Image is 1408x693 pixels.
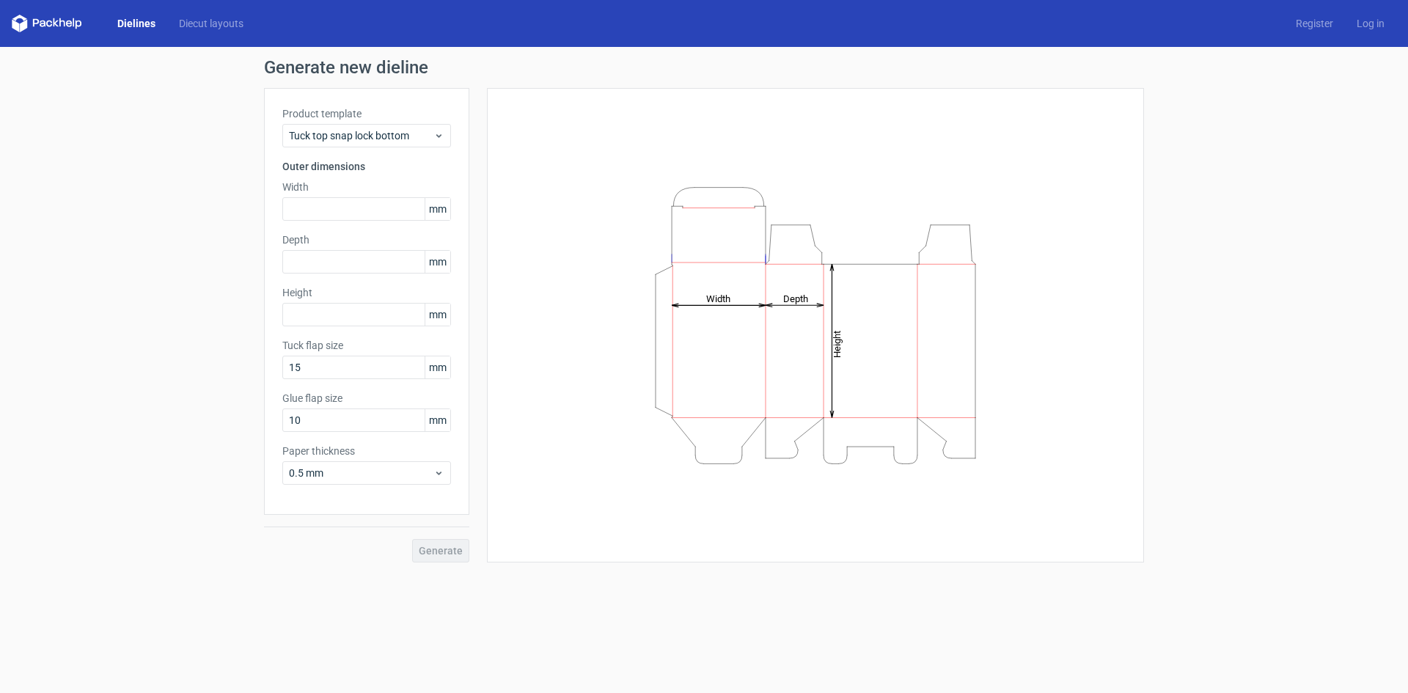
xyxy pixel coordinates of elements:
label: Product template [282,106,451,121]
label: Tuck flap size [282,338,451,353]
a: Diecut layouts [167,16,255,31]
a: Dielines [106,16,167,31]
tspan: Width [706,293,730,304]
tspan: Height [832,330,843,357]
span: mm [425,251,450,273]
label: Width [282,180,451,194]
a: Log in [1345,16,1396,31]
span: mm [425,304,450,326]
tspan: Depth [783,293,808,304]
label: Depth [282,232,451,247]
h1: Generate new dieline [264,59,1144,76]
span: Tuck top snap lock bottom [289,128,433,143]
span: mm [425,409,450,431]
span: 0.5 mm [289,466,433,480]
h3: Outer dimensions [282,159,451,174]
a: Register [1284,16,1345,31]
span: mm [425,356,450,378]
label: Glue flap size [282,391,451,406]
label: Height [282,285,451,300]
span: mm [425,198,450,220]
label: Paper thickness [282,444,451,458]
